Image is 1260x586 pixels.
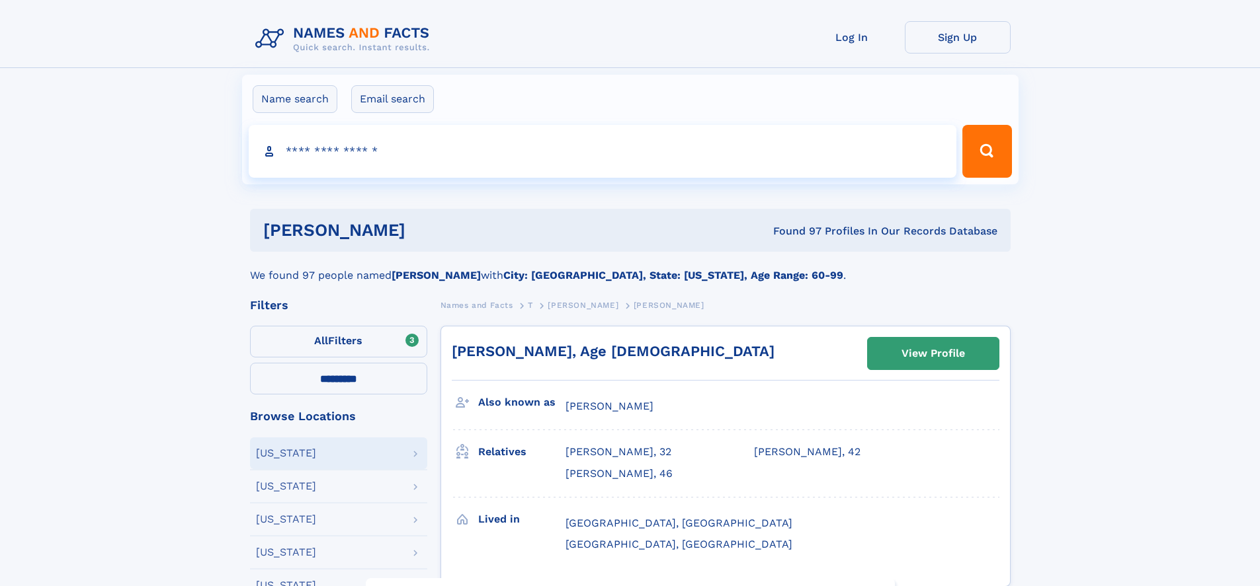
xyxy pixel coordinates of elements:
[249,125,957,178] input: search input
[528,297,533,313] a: T
[478,391,566,414] h3: Also known as
[441,297,513,313] a: Names and Facts
[250,299,427,311] div: Filters
[256,481,316,492] div: [US_STATE]
[548,297,618,313] a: [PERSON_NAME]
[392,269,481,281] b: [PERSON_NAME]
[754,445,861,459] a: [PERSON_NAME], 42
[256,448,316,458] div: [US_STATE]
[256,547,316,558] div: [US_STATE]
[566,517,792,529] span: [GEOGRAPHIC_DATA], [GEOGRAPHIC_DATA]
[250,252,1011,283] div: We found 97 people named with .
[478,441,566,463] h3: Relatives
[314,334,328,347] span: All
[256,514,316,525] div: [US_STATE]
[905,21,1011,54] a: Sign Up
[962,125,1011,178] button: Search Button
[589,224,997,238] div: Found 97 Profiles In Our Records Database
[566,400,653,412] span: [PERSON_NAME]
[799,21,905,54] a: Log In
[634,301,704,310] span: [PERSON_NAME]
[351,85,434,113] label: Email search
[253,85,337,113] label: Name search
[250,410,427,422] div: Browse Locations
[566,538,792,550] span: [GEOGRAPHIC_DATA], [GEOGRAPHIC_DATA]
[528,301,533,310] span: T
[250,326,427,357] label: Filters
[263,222,589,238] h1: [PERSON_NAME]
[478,508,566,531] h3: Lived in
[250,21,441,57] img: Logo Names and Facts
[452,343,775,359] a: [PERSON_NAME], Age [DEMOGRAPHIC_DATA]
[548,301,618,310] span: [PERSON_NAME]
[503,269,843,281] b: City: [GEOGRAPHIC_DATA], State: [US_STATE], Age Range: 60-99
[566,445,671,459] a: [PERSON_NAME], 32
[902,338,965,369] div: View Profile
[566,466,673,481] a: [PERSON_NAME], 46
[868,338,999,369] a: View Profile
